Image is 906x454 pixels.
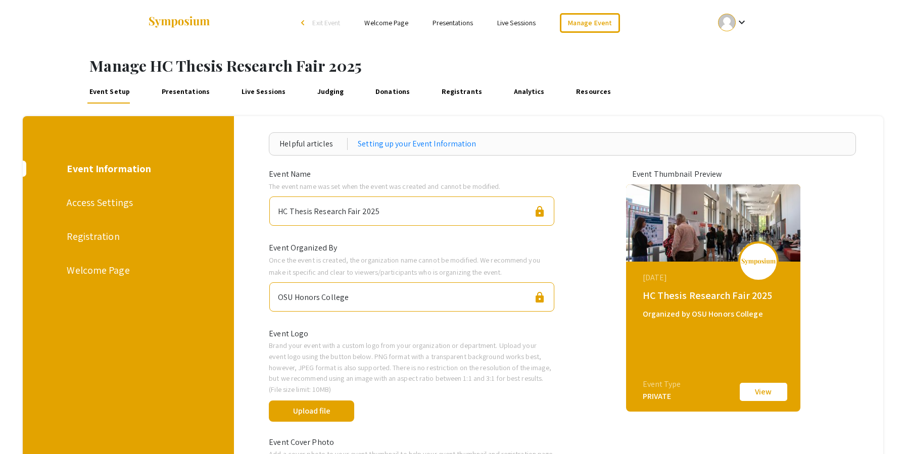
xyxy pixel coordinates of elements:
div: [DATE] [643,272,786,284]
span: Once the event is created, the organization name cannot be modified. We recommend you make it spe... [269,255,540,277]
a: Resources [574,79,613,104]
a: Setting up your Event Information [358,138,476,150]
span: done [363,398,388,423]
a: Event Setup [87,79,132,104]
a: Manage Event [560,13,619,33]
div: HC Thesis Research Fair 2025 [278,201,379,218]
div: Event Thumbnail Preview [632,168,794,180]
div: PRIVATE [643,390,681,402]
div: Event Organized By [261,242,562,254]
div: Registration [67,229,187,244]
a: Registrants [439,79,484,104]
div: HC Thesis Research Fair 2025 [643,288,786,303]
div: Event Information [67,161,187,176]
p: Brand your event with a custom logo from your organization or department. Upload your event logo ... [269,340,555,394]
a: Analytics [511,79,547,104]
span: lock [534,206,546,218]
div: OSU Honors College [278,287,349,304]
div: arrow_back_ios [301,20,307,26]
a: Donations [373,79,412,104]
button: View [738,381,789,402]
span: lock [534,291,546,304]
img: logo_v2.png [741,258,776,265]
button: Upload file [269,400,354,422]
img: hc-thesis-research-fair-2025_eventCoverPhoto_d7496f__thumb.jpg [626,184,800,262]
div: Helpful articles [279,138,348,150]
a: Live Sessions [239,79,288,104]
div: Event Logo [261,328,562,340]
button: Expand account dropdown [707,11,758,34]
mat-icon: Expand account dropdown [736,16,748,28]
div: Organized by OSU Honors College [643,308,786,320]
div: Event Cover Photo [261,436,562,448]
span: Exit Event [312,18,340,27]
div: Access Settings [67,195,187,210]
div: Event Type [643,378,681,390]
a: Presentations [159,79,212,104]
span: The event name was set when the event was created and cannot be modified. [269,181,500,191]
img: Symposium by ForagerOne [148,16,211,29]
a: Live Sessions [497,18,536,27]
a: Welcome Page [364,18,408,27]
a: Judging [315,79,346,104]
div: Welcome Page [67,263,187,278]
div: Event Name [261,168,562,180]
iframe: Chat [8,409,43,446]
a: Presentations [433,18,473,27]
h1: Manage HC Thesis Research Fair 2025 [89,57,906,75]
